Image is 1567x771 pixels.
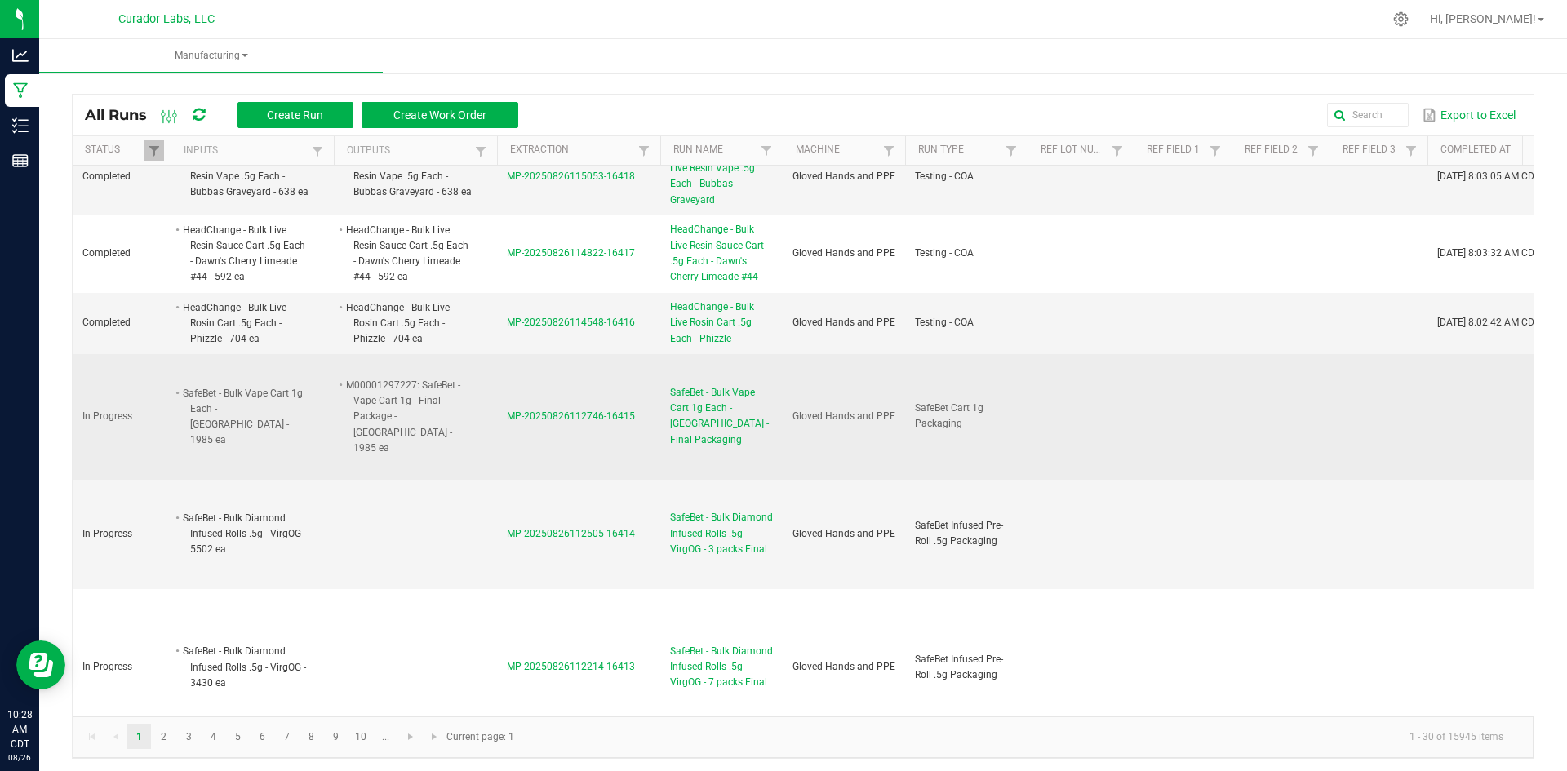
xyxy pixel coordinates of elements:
span: Gloved Hands and PPE [792,410,895,422]
a: Page 5 [226,724,250,749]
span: Go to the last page [428,730,442,743]
inline-svg: Analytics [12,47,29,64]
span: Testing - COA [915,247,974,259]
kendo-pager: Current page: 1 [73,716,1534,758]
span: Gloved Hands and PPE [792,661,895,672]
a: Run TypeSortable [918,144,1001,157]
a: Filter [757,140,776,161]
a: Filter [1205,140,1225,161]
span: Completed [82,171,131,182]
span: HeadChange - Bulk Live Resin Sauce Cart .5g Each - Dawn's Cherry Limeade #44 [670,222,773,285]
a: Page 11 [374,724,397,749]
a: Ref Field 2Sortable [1245,144,1303,157]
a: Filter [1001,140,1021,161]
li: HeadChange - Bulk AIO Live Resin Vape .5g Each - Bubbas Graveyard - 638 ea [344,153,473,201]
a: Ref Lot NumberSortable [1041,144,1107,157]
span: Curador Labs, LLC [118,12,215,26]
a: Page 10 [349,724,373,749]
span: In Progress [82,410,132,422]
span: Gloved Hands and PPE [792,317,895,328]
th: Inputs [171,136,334,166]
div: Manage settings [1391,11,1411,27]
inline-svg: Manufacturing [12,82,29,99]
button: Export to Excel [1418,101,1520,129]
span: [DATE] 8:02:42 AM CDT [1437,317,1540,328]
span: SafeBet Infused Pre-Roll .5g Packaging [915,520,1003,547]
span: Testing - COA [915,171,974,182]
li: SafeBet - Bulk Diamond Infused Rolls .5g - VirgOG - 3430 ea [180,643,309,691]
span: MP-20250826112214-16413 [507,661,635,672]
inline-svg: Reports [12,153,29,169]
span: Go to the next page [404,730,417,743]
a: Go to the last page [423,724,446,749]
span: MP-20250826112746-16415 [507,410,635,422]
a: Filter [144,140,164,161]
a: Ref Field 1Sortable [1147,144,1205,157]
li: SafeBet - Bulk Vape Cart 1g Each - [GEOGRAPHIC_DATA] - 1985 ea [180,385,309,449]
a: Page 8 [300,724,323,749]
span: Gloved Hands and PPE [792,171,895,182]
a: Go to the next page [399,724,423,749]
span: MP-20250826114548-16416 [507,317,635,328]
span: Gloved Hands and PPE [792,247,895,259]
a: StatusSortable [85,144,144,157]
button: Create Work Order [362,102,518,128]
span: Completed [82,247,131,259]
a: Page 3 [177,724,201,749]
a: Filter [1401,140,1421,161]
span: MP-20250826112505-16414 [507,528,635,539]
a: MachineSortable [796,144,878,157]
a: Filter [471,141,491,162]
a: Page 6 [251,724,274,749]
iframe: Resource center [16,640,65,689]
span: Gloved Hands and PPE [792,528,895,539]
span: MP-20250826115053-16418 [507,171,635,182]
li: HeadChange - Bulk Live Resin Sauce Cart .5g Each - Dawn's Cherry Limeade #44 - 592 ea [344,222,473,286]
a: Page 4 [202,724,225,749]
span: Completed [82,317,131,328]
a: Filter [879,140,899,161]
a: Page 9 [324,724,348,749]
button: Create Run [237,102,353,128]
li: HeadChange - Bulk Live Resin Sauce Cart .5g Each - Dawn's Cherry Limeade #44 - 592 ea [180,222,309,286]
span: Hi, [PERSON_NAME]! [1430,12,1536,25]
span: Create Run [267,109,323,122]
span: SafeBet Cart 1g Packaging [915,402,983,429]
kendo-pager-info: 1 - 30 of 15945 items [524,724,1516,751]
a: Page 1 [127,724,151,749]
span: SafeBet - Bulk Diamond Infused Rolls .5g - VirgOG - 7 packs Final [670,644,773,691]
span: SafeBet - Bulk Diamond Infused Rolls .5g - VirgOG - 3 packs Final [670,510,773,557]
li: M00001297227: SafeBet - Vape Cart 1g - Final Package - [GEOGRAPHIC_DATA] - 1985 ea [344,377,473,456]
p: 08/26 [7,751,32,764]
a: Filter [308,141,327,162]
li: HeadChange - Bulk Live Rosin Cart .5g Each - Phizzle - 704 ea [180,299,309,348]
inline-svg: Inventory [12,117,29,134]
div: All Runs [85,101,530,129]
span: SafeBet Infused Pre-Roll .5g Packaging [915,654,1003,680]
span: MP-20250826114822-16417 [507,247,635,259]
span: In Progress [82,528,132,539]
span: Testing - COA [915,317,974,328]
a: Page 2 [152,724,175,749]
a: ExtractionSortable [510,144,633,157]
span: Create Work Order [393,109,486,122]
a: Filter [1303,140,1323,161]
span: [DATE] 8:03:05 AM CDT [1437,171,1540,182]
th: Outputs [334,136,497,166]
li: HeadChange - Bulk Live Rosin Cart .5g Each - Phizzle - 704 ea [344,299,473,348]
a: Filter [1108,140,1127,161]
a: Filter [634,140,654,161]
a: Ref Field 3Sortable [1343,144,1401,157]
td: - [334,480,497,589]
li: SafeBet - Bulk Diamond Infused Rolls .5g - VirgOG - 5502 ea [180,510,309,558]
span: Manufacturing [39,49,383,63]
span: HeadChange - Bulk Live Rosin Cart .5g Each - Phizzle [670,299,773,347]
a: Manufacturing [39,39,383,73]
a: Run NameSortable [673,144,756,157]
span: In Progress [82,661,132,672]
span: [DATE] 8:03:32 AM CDT [1437,247,1540,259]
p: 10:28 AM CDT [7,707,32,751]
input: Search [1327,103,1409,127]
td: - [334,589,497,747]
span: HeadChange - Bulk AIO Live Resin Vape .5g Each - Bubbas Graveyard [670,145,773,208]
